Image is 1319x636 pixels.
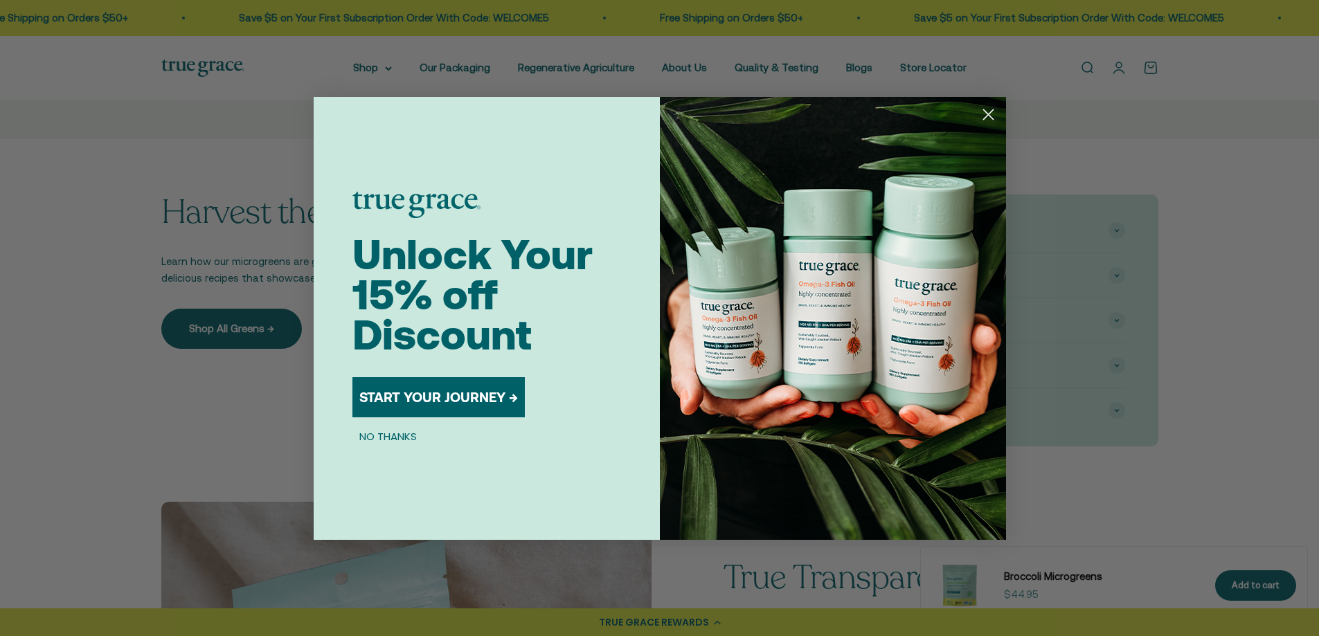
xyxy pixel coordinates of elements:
button: Close dialog [976,102,1001,127]
span: Unlock Your 15% off Discount [352,230,593,358]
button: NO THANKS [352,428,424,445]
img: logo placeholder [352,192,481,218]
img: 098727d5-50f8-4f9b-9554-844bb8da1403.jpeg [660,97,1006,540]
button: START YOUR JOURNEY → [352,377,525,417]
